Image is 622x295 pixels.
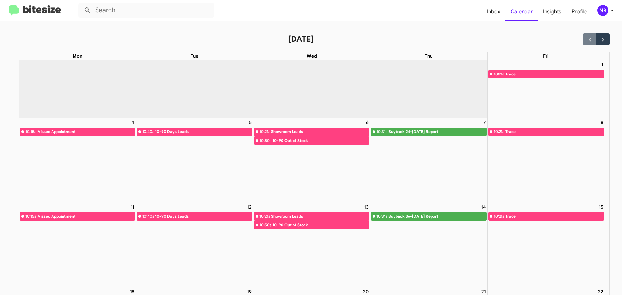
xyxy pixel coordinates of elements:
div: Trade [505,129,604,135]
td: August 12, 2025 [136,202,253,287]
td: August 6, 2025 [253,118,370,202]
td: August 7, 2025 [370,118,487,202]
a: Thursday [423,52,434,60]
div: 10-90 Out of Stock [272,222,369,228]
td: August 15, 2025 [487,202,604,287]
div: 10-90 Days Leads [155,129,252,135]
div: Showroom Leads [271,129,369,135]
div: NR [597,5,608,16]
a: Tuesday [190,52,200,60]
a: Inbox [482,2,505,21]
a: August 6, 2025 [365,118,370,127]
a: August 12, 2025 [246,202,253,211]
button: Previous month [583,33,596,45]
a: Monday [71,52,84,60]
div: 10:50a [259,222,271,228]
a: Wednesday [305,52,318,60]
td: August 1, 2025 [487,60,604,118]
div: 10:31a [376,129,387,135]
div: Trade [505,213,604,220]
button: NR [592,5,615,16]
div: 10:21a [494,213,504,220]
div: 10:15a [25,129,36,135]
a: August 5, 2025 [248,118,253,127]
td: August 5, 2025 [136,118,253,202]
td: August 13, 2025 [253,202,370,287]
div: Trade [505,71,604,77]
div: Missed Appointment [37,213,135,220]
a: August 1, 2025 [600,60,605,69]
button: Next month [596,33,609,45]
a: August 7, 2025 [482,118,487,127]
div: 10-90 Days Leads [155,213,252,220]
a: August 4, 2025 [130,118,136,127]
div: Buyback 24-[DATE] Report [388,129,486,135]
a: Profile [567,2,592,21]
h2: [DATE] [288,34,314,44]
input: Search [78,3,214,18]
a: August 14, 2025 [480,202,487,211]
div: 10:40a [142,213,154,220]
div: 10:21a [259,129,270,135]
div: 10-90 Out of Stock [272,137,369,144]
div: Buyback 36-[DATE] Report [388,213,486,220]
a: August 13, 2025 [363,202,370,211]
div: 10:40a [142,129,154,135]
div: 10:50a [259,137,271,144]
a: Insights [538,2,567,21]
a: Calendar [505,2,538,21]
div: 10:21a [259,213,270,220]
div: Showroom Leads [271,213,369,220]
div: 10:15a [25,213,36,220]
td: August 4, 2025 [19,118,136,202]
div: 10:21a [494,71,504,77]
td: August 8, 2025 [487,118,604,202]
div: 10:31a [376,213,387,220]
div: 10:21a [494,129,504,135]
td: August 11, 2025 [19,202,136,287]
a: Friday [542,52,550,60]
a: August 8, 2025 [599,118,605,127]
a: August 15, 2025 [597,202,605,211]
a: August 11, 2025 [129,202,136,211]
td: August 14, 2025 [370,202,487,287]
div: Missed Appointment [37,129,135,135]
